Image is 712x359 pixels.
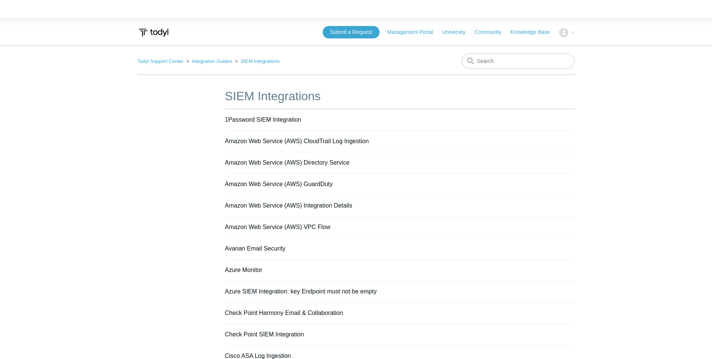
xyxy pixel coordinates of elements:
[225,138,369,144] a: Amazon Web Service (AWS) CloudTrail Log Ingestion
[225,224,331,230] a: Amazon Web Service (AWS) VPC Flow
[225,159,350,166] a: Amazon Web Service (AWS) Directory Service
[138,58,184,64] a: Todyl Support Center
[475,28,509,36] a: Community
[225,202,352,209] a: Amazon Web Service (AWS) Integration Details
[225,116,302,123] a: 1Password SIEM Integration
[225,353,291,359] a: Cisco ASA Log Ingestion
[462,53,575,69] input: Search
[138,26,170,40] img: Todyl Support Center Help Center home page
[323,26,380,38] a: Submit a Request
[225,181,333,187] a: Amazon Web Service (AWS) GuardDuty
[241,58,280,64] a: SIEM Integrations
[225,288,377,295] a: Azure SIEM Integration: key Endpoint must not be empty
[138,58,185,64] li: Todyl Support Center
[192,58,232,64] a: Integration Guides
[510,28,557,36] a: Knowledge Base
[225,331,304,338] a: Check Point SIEM Integration
[442,28,473,36] a: University
[185,58,233,64] li: Integration Guides
[387,28,441,36] a: Management Portal
[225,310,343,316] a: Check Point Harmony Email & Collaboration
[233,58,280,64] li: SIEM Integrations
[225,87,575,105] h1: SIEM Integrations
[225,245,286,252] a: Avanan Email Security
[225,267,263,273] a: Azure Monitor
